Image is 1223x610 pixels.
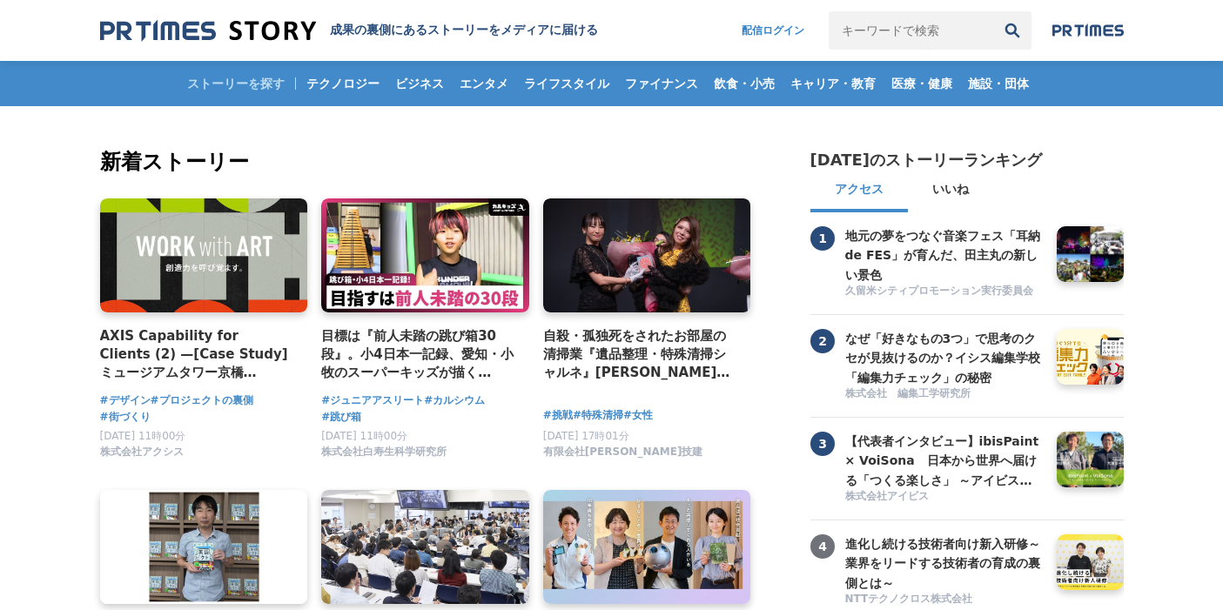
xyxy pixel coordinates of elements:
[845,534,1044,593] h3: 進化し続ける技術者向け新入研修～業界をリードする技術者の育成の裏側とは～
[845,329,1044,385] a: なぜ「好きなもの3つ」で思考のクセが見抜けるのか？イシス編集学校「編集力チェック」の秘密
[100,450,184,462] a: 株式会社アクシス
[543,430,629,442] span: [DATE] 17時01分
[845,432,1044,490] h3: 【代表者インタビュー】ibisPaint × VoiSona 日本から世界へ届ける「つくる楽しさ」 ～アイビスがテクノスピーチと挑戦する、新しい創作文化の形成～
[321,392,424,409] a: #ジュニアアスリート
[543,407,573,424] a: #挑戦
[845,386,971,401] span: 株式会社 編集工学研究所
[845,489,1044,506] a: 株式会社アイビス
[845,284,1033,298] span: 久留米シティプロモーション実行委員会
[100,19,316,43] img: 成果の裏側にあるストーリーをメディアに届ける
[517,76,616,91] span: ライフスタイル
[453,61,515,106] a: エンタメ
[908,171,993,212] button: いいね
[100,19,598,43] a: 成果の裏側にあるストーリーをメディアに届ける 成果の裏側にあるストーリーをメディアに届ける
[543,445,703,459] span: 有限会社[PERSON_NAME]技建
[845,592,973,607] span: NTTテクノクロス株式会社
[100,445,184,459] span: 株式会社アクシス
[845,329,1044,387] h3: なぜ「好きなもの3つ」で思考のクセが見抜けるのか？イシス編集学校「編集力チェック」の秘密
[707,76,782,91] span: 飲食・小売
[845,226,1044,285] h3: 地元の夢をつなぐ音楽フェス「耳納 de FES」が育んだ、田主丸の新しい景色
[1052,23,1124,37] img: prtimes
[707,61,782,106] a: 飲食・小売
[961,76,1036,91] span: 施設・団体
[884,61,959,106] a: 医療・健康
[810,150,1043,171] h2: [DATE]のストーリーランキング
[321,430,407,442] span: [DATE] 11時00分
[100,392,151,409] a: #デザイン
[543,450,703,462] a: 有限会社[PERSON_NAME]技建
[299,76,386,91] span: テクノロジー
[845,386,1044,403] a: 株式会社 編集工学研究所
[845,432,1044,487] a: 【代表者インタビュー】ibisPaint × VoiSona 日本から世界へ届ける「つくる楽しさ」 ～アイビスがテクノスピーチと挑戦する、新しい創作文化の形成～
[151,392,253,409] a: #プロジェクトの裏側
[783,76,883,91] span: キャリア・教育
[618,76,705,91] span: ファイナンス
[845,534,1044,590] a: 進化し続ける技術者向け新入研修～業界をリードする技術者の育成の裏側とは～
[961,61,1036,106] a: 施設・団体
[321,326,515,383] a: 目標は『前人未踏の跳び箱30段』。小4日本一記録、愛知・小牧のスーパーキッズが描く[PERSON_NAME]とは？
[453,76,515,91] span: エンタメ
[829,11,993,50] input: キーワードで検索
[724,11,822,50] a: 配信ログイン
[517,61,616,106] a: ライフスタイル
[100,409,151,426] a: #街づくり
[845,284,1044,300] a: 久留米シティプロモーション実行委員会
[330,23,598,38] h1: 成果の裏側にあるストーリーをメディアに届ける
[100,146,755,178] h2: 新着ストーリー
[884,76,959,91] span: 医療・健康
[845,592,1044,608] a: NTTテクノクロス株式会社
[810,171,908,212] button: アクセス
[810,432,835,456] span: 3
[388,76,451,91] span: ビジネス
[321,445,447,459] span: 株式会社白寿生科学研究所
[321,409,361,426] a: #跳び箱
[299,61,386,106] a: テクノロジー
[100,326,294,383] a: AXIS Capability for Clients (2) —[Case Study] ミュージアムタワー京橋 「WORK with ART」
[543,326,737,383] a: 自殺・孤独死をされたお部屋の清掃業『遺品整理・特殊清掃シャルネ』[PERSON_NAME]がBeauty [GEOGRAPHIC_DATA][PERSON_NAME][GEOGRAPHIC_DA...
[810,534,835,559] span: 4
[623,407,653,424] a: #女性
[810,329,835,353] span: 2
[100,430,186,442] span: [DATE] 11時00分
[321,450,447,462] a: 株式会社白寿生科学研究所
[993,11,1031,50] button: 検索
[845,489,929,504] span: 株式会社アイビス
[424,392,485,409] a: #カルシウム
[618,61,705,106] a: ファイナンス
[810,226,835,251] span: 1
[845,226,1044,282] a: 地元の夢をつなぐ音楽フェス「耳納 de FES」が育んだ、田主丸の新しい景色
[573,407,623,424] a: #特殊清掃
[388,61,451,106] a: ビジネス
[783,61,883,106] a: キャリア・教育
